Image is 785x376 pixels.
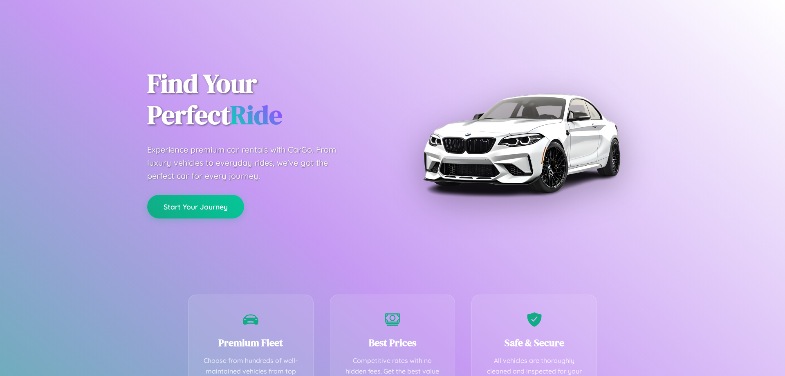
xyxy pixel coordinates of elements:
[147,68,380,131] h1: Find Your Perfect
[230,97,282,133] span: Ride
[201,336,301,349] h3: Premium Fleet
[147,195,244,218] button: Start Your Journey
[484,336,584,349] h3: Safe & Secure
[419,41,624,245] img: Premium BMW car rental vehicle
[343,336,443,349] h3: Best Prices
[147,143,352,182] p: Experience premium car rentals with CarGo. From luxury vehicles to everyday rides, we've got the ...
